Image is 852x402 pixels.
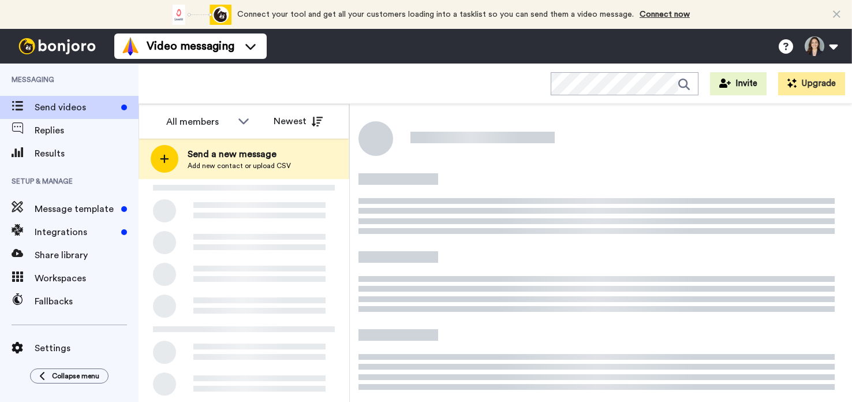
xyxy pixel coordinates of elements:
[35,202,117,216] span: Message template
[121,37,140,55] img: vm-color.svg
[14,38,100,54] img: bj-logo-header-white.svg
[35,100,117,114] span: Send videos
[35,225,117,239] span: Integrations
[35,271,139,285] span: Workspaces
[188,161,291,170] span: Add new contact or upload CSV
[35,147,139,161] span: Results
[147,38,234,54] span: Video messaging
[35,124,139,137] span: Replies
[166,115,232,129] div: All members
[168,5,231,25] div: animation
[188,147,291,161] span: Send a new message
[52,371,99,381] span: Collapse menu
[30,368,109,384] button: Collapse menu
[640,10,690,18] a: Connect now
[237,10,634,18] span: Connect your tool and get all your customers loading into a tasklist so you can send them a video...
[265,110,331,133] button: Newest
[35,295,139,308] span: Fallbacks
[710,72,767,95] button: Invite
[778,72,845,95] button: Upgrade
[35,248,139,262] span: Share library
[35,341,139,355] span: Settings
